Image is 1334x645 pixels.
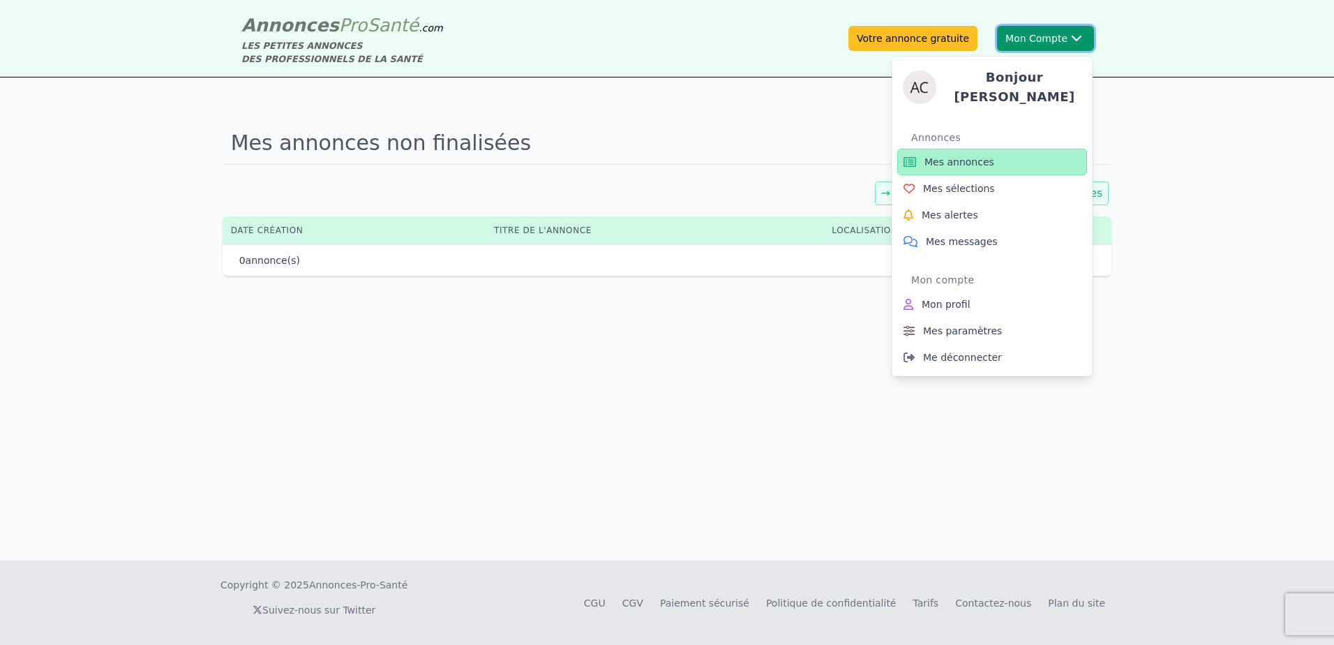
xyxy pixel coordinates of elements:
a: Plan du site [1048,598,1105,609]
a: Votre annonce gratuite [848,26,977,51]
a: Mes messages [897,228,1087,255]
th: Titre de l'annonce [486,216,823,244]
a: Mes paramètres [897,318,1087,344]
span: Mes alertes [922,208,978,222]
a: Paiement sécurisé [660,598,749,609]
a: Tarifs [913,598,938,609]
a: Mes alertes [897,202,1087,228]
h4: Bonjour [PERSON_NAME] [947,68,1081,107]
p: annonce(s) [239,253,300,267]
span: 0 [239,255,246,266]
div: Copyright © 2025 [220,578,407,592]
img: alicia [903,71,936,104]
span: Mes paramètres [923,324,1002,338]
th: Localisation [823,216,1067,244]
span: Santé [367,15,419,36]
span: Mes sélections [923,181,995,195]
a: Politique de confidentialité [766,598,897,609]
a: Mes sélections [897,175,1087,202]
a: AnnoncesProSanté.com [241,15,443,36]
span: Mon profil [922,297,970,311]
a: Contactez-nous [955,598,1031,609]
a: → N'afficher que les annonces diffusées [881,186,1103,200]
a: Suivez-nous sur Twitter [253,605,375,616]
span: Annonces [241,15,339,36]
a: CGV [622,598,643,609]
span: .com [419,22,442,34]
a: Mes annonces [897,149,1087,175]
div: Annonces [911,126,1087,149]
span: Mes annonces [924,155,994,169]
a: CGU [584,598,606,609]
span: Pro [339,15,368,36]
span: Me déconnecter [923,350,1002,364]
h1: Mes annonces non finalisées [223,122,1112,165]
a: Mon profil [897,291,1087,318]
div: Mon compte [911,269,1087,291]
button: Mon ComptealiciaBonjour [PERSON_NAME]AnnoncesMes annoncesMes sélectionsMes alertesMes messagesMon... [997,26,1094,51]
span: Mes messages [926,235,998,249]
th: Date création [223,216,486,244]
a: Me déconnecter [897,344,1087,371]
a: Annonces-Pro-Santé [309,578,407,592]
div: LES PETITES ANNONCES DES PROFESSIONNELS DE LA SANTÉ [241,39,443,66]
